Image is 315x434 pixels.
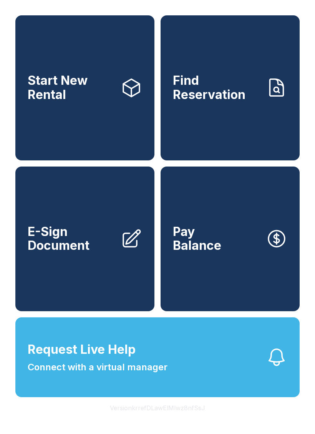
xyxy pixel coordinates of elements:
span: Find Reservation [173,74,260,102]
span: Request Live Help [28,340,136,359]
a: E-Sign Document [15,167,154,312]
span: E-Sign Document [28,225,114,253]
span: Connect with a virtual manager [28,360,167,374]
a: Find Reservation [161,15,300,160]
button: PayBalance [161,167,300,312]
button: Request Live HelpConnect with a virtual manager [15,317,300,397]
button: VersionkrrefDLawElMlwz8nfSsJ [104,397,211,419]
a: Start New Rental [15,15,154,160]
span: Start New Rental [28,74,114,102]
span: Pay Balance [173,225,221,253]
